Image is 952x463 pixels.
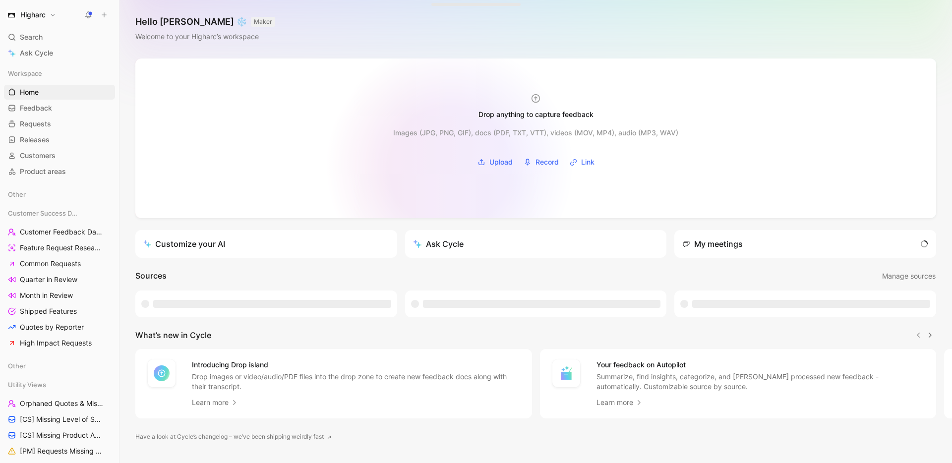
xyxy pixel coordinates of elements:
[4,412,115,427] a: [CS] Missing Level of Support
[4,187,115,205] div: Other
[135,270,167,283] h2: Sources
[581,156,595,168] span: Link
[4,206,115,221] div: Customer Success Dashboards
[882,270,936,282] span: Manage sources
[478,109,594,120] div: Drop anything to capture feedback
[192,359,520,371] h4: Introducing Drop island
[4,30,115,45] div: Search
[682,238,743,250] div: My meetings
[135,31,275,43] div: Welcome to your Higharc’s workspace
[596,397,643,408] a: Learn more
[135,16,275,28] h1: Hello [PERSON_NAME] ❄️
[4,272,115,287] a: Quarter in Review
[596,359,925,371] h4: Your feedback on Autopilot
[135,329,211,341] h2: What’s new in Cycle
[20,290,73,300] span: Month in Review
[405,230,667,258] button: Ask Cycle
[4,66,115,81] div: Workspace
[143,238,225,250] div: Customize your AI
[4,288,115,303] a: Month in Review
[8,189,26,199] span: Other
[20,119,51,129] span: Requests
[4,8,59,22] button: HigharcHigharc
[20,243,102,253] span: Feature Request Research
[20,103,52,113] span: Feedback
[20,259,81,269] span: Common Requests
[489,156,513,168] span: Upload
[20,151,56,161] span: Customers
[4,256,115,271] a: Common Requests
[4,444,115,459] a: [PM] Requests Missing Product Area
[20,430,102,440] span: [CS] Missing Product Area
[8,208,79,218] span: Customer Success Dashboards
[882,270,936,283] button: Manage sources
[8,361,26,371] span: Other
[4,304,115,319] a: Shipped Features
[4,358,115,376] div: Other
[20,135,50,145] span: Releases
[8,68,42,78] span: Workspace
[192,397,238,408] a: Learn more
[4,116,115,131] a: Requests
[251,17,275,27] button: MAKER
[20,47,53,59] span: Ask Cycle
[4,85,115,100] a: Home
[20,87,39,97] span: Home
[20,167,66,176] span: Product areas
[4,148,115,163] a: Customers
[20,446,104,456] span: [PM] Requests Missing Product Area
[6,10,16,20] img: Higharc
[20,10,46,19] h1: Higharc
[20,322,84,332] span: Quotes by Reporter
[520,155,562,170] button: Record
[20,275,77,285] span: Quarter in Review
[135,230,397,258] a: Customize your AI
[4,240,115,255] a: Feature Request Research
[4,101,115,116] a: Feedback
[4,46,115,60] a: Ask Cycle
[4,428,115,443] a: [CS] Missing Product Area
[20,399,105,408] span: Orphaned Quotes & Missing Level of Support
[596,372,925,392] p: Summarize, find insights, categorize, and [PERSON_NAME] processed new feedback - automatically. C...
[20,31,43,43] span: Search
[4,320,115,335] a: Quotes by Reporter
[4,206,115,350] div: Customer Success DashboardsCustomer Feedback DashboardFeature Request ResearchCommon RequestsQuar...
[4,164,115,179] a: Product areas
[4,187,115,202] div: Other
[4,358,115,373] div: Other
[413,238,464,250] div: Ask Cycle
[135,432,332,442] a: Have a look at Cycle’s changelog – we’ve been shipping weirdly fast
[20,306,77,316] span: Shipped Features
[4,336,115,350] a: High Impact Requests
[4,132,115,147] a: Releases
[535,156,559,168] span: Record
[4,396,115,411] a: Orphaned Quotes & Missing Level of Support
[474,155,516,170] button: Upload
[20,227,103,237] span: Customer Feedback Dashboard
[4,377,115,392] div: Utility Views
[4,225,115,239] a: Customer Feedback Dashboard
[20,414,103,424] span: [CS] Missing Level of Support
[8,380,46,390] span: Utility Views
[20,338,92,348] span: High Impact Requests
[566,155,598,170] button: Link
[192,372,520,392] p: Drop images or video/audio/PDF files into the drop zone to create new feedback docs along with th...
[393,127,678,139] div: Images (JPG, PNG, GIF), docs (PDF, TXT, VTT), videos (MOV, MP4), audio (MP3, WAV)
